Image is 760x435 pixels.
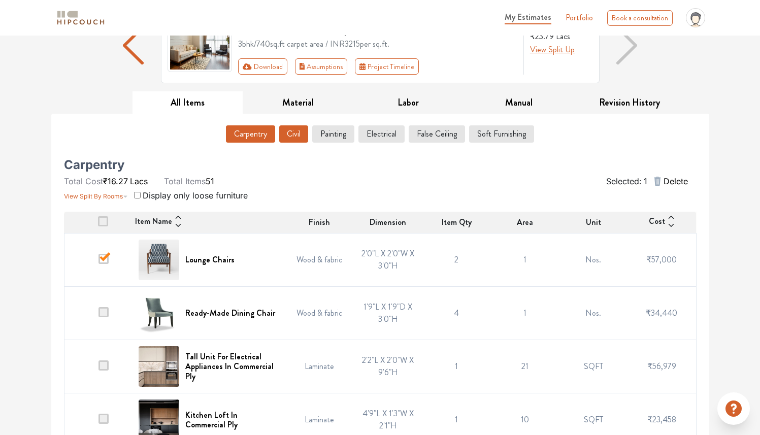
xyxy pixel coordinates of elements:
[409,125,465,143] button: False Ceiling
[646,254,677,265] span: ₹57,000
[647,171,692,191] button: Delete
[130,176,148,186] span: Lacs
[238,58,517,75] div: Toolbar with button groups
[143,190,248,200] span: Display only loose furniture
[238,38,517,50] div: 3bhk / 740 sq.ft carpet area / INR 3215 per sq.ft.
[226,125,275,143] button: Carpentry
[464,91,574,114] button: Manual
[139,346,179,387] img: Tall Unit For Electrical Appliances In Commercial Ply
[355,58,419,75] button: Project Timeline
[238,58,427,75] div: First group
[422,340,491,393] td: 1
[312,125,354,143] button: Painting
[139,293,179,333] img: Ready-Made Dining Chair
[556,30,570,42] span: Lacs
[285,287,354,340] td: Wood & fabric
[647,360,676,372] span: ₹56,979
[354,340,422,393] td: 2'2"L X 2'0"W X 9'6"H
[64,187,128,202] button: View Split By Rooms
[133,91,243,114] button: All Items
[309,216,330,228] span: Finish
[586,216,601,228] span: Unit
[422,287,491,340] td: 4
[505,11,551,23] span: My Estimates
[530,44,575,56] button: View Split Up
[664,175,688,187] span: Delete
[185,352,279,381] h6: Tall Unit For Electrical Appliances In Commercial Ply
[644,176,647,186] span: 1
[279,125,308,143] button: Civil
[103,176,128,186] span: ₹16.27
[238,58,287,75] button: Download
[566,12,593,24] a: Portfolio
[353,91,464,114] button: Labor
[139,240,179,280] img: Lounge Chairs
[168,16,233,72] img: gallery
[469,125,534,143] button: Soft Furnishing
[559,340,627,393] td: SQFT
[285,233,354,287] td: Wood & fabric
[442,216,472,228] span: Item Qty
[354,287,422,340] td: 1'9"L X 1'9"D X 3'0"H
[123,26,143,64] img: arrow left
[490,340,559,393] td: 21
[285,340,354,393] td: Laminate
[370,216,406,228] span: Dimension
[55,7,106,29] span: logo-horizontal.svg
[243,91,353,114] button: Material
[164,175,214,187] li: 51
[354,233,422,287] td: 2'0"L X 2'0"W X 3'0"H
[616,26,637,64] img: arrow right
[55,9,106,27] img: logo-horizontal.svg
[64,176,103,186] span: Total Cost
[185,308,275,318] h6: Ready-Made Dining Chair
[64,161,124,169] h5: Carpentry
[135,215,172,229] span: Item Name
[530,44,575,55] span: View Split Up
[185,255,235,264] h6: Lounge Chairs
[559,287,627,340] td: Nos.
[358,125,405,143] button: Electrical
[606,176,642,186] span: Selected:
[295,58,348,75] button: Assumptions
[647,414,676,425] span: ₹23,458
[185,410,279,429] h6: Kitchen Loft In Commercial Ply
[238,16,517,36] h3: Cost Estimate Report - 97325
[64,192,123,200] span: View Split By Rooms
[422,233,491,287] td: 2
[517,216,533,228] span: Area
[530,30,554,42] span: ₹23.79
[490,287,559,340] td: 1
[164,176,206,186] span: Total Items
[649,215,665,229] span: Cost
[607,10,673,26] div: Book a consultation
[646,307,677,319] span: ₹34,440
[574,91,685,114] button: Revision History
[490,233,559,287] td: 1
[559,233,627,287] td: Nos.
